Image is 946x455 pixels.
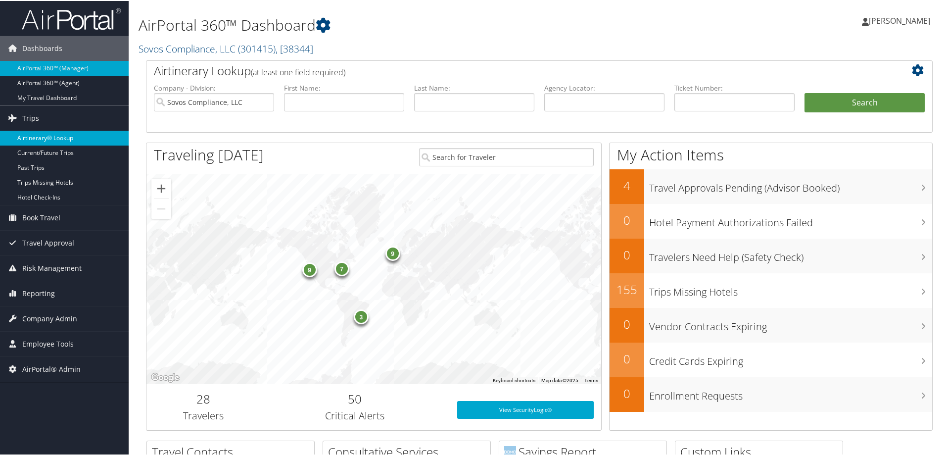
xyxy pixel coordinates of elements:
[154,82,274,92] label: Company - Division:
[22,255,82,280] span: Risk Management
[610,384,644,401] h2: 0
[610,246,644,262] h2: 0
[610,342,932,376] a: 0Credit Cards Expiring
[22,6,121,30] img: airportal-logo.png
[154,61,859,78] h2: Airtinerary Lookup
[649,210,932,229] h3: Hotel Payment Authorizations Failed
[610,272,932,307] a: 155Trips Missing Hotels
[22,105,39,130] span: Trips
[610,176,644,193] h2: 4
[354,308,369,323] div: 3
[22,35,62,60] span: Dashboards
[493,376,535,383] button: Keyboard shortcuts
[649,279,932,298] h3: Trips Missing Hotels
[869,14,930,25] span: [PERSON_NAME]
[457,400,594,418] a: View SecurityLogic®
[649,314,932,333] h3: Vendor Contracts Expiring
[139,41,313,54] a: Sovos Compliance, LLC
[302,261,317,276] div: 9
[610,376,932,411] a: 0Enrollment Requests
[544,82,664,92] label: Agency Locator:
[385,245,400,260] div: 9
[268,390,442,406] h2: 50
[862,5,940,35] a: [PERSON_NAME]
[610,168,932,203] a: 4Travel Approvals Pending (Advisor Booked)
[154,144,264,164] h1: Traveling [DATE]
[149,370,182,383] a: Open this area in Google Maps (opens a new window)
[610,315,644,332] h2: 0
[22,305,77,330] span: Company Admin
[610,307,932,342] a: 0Vendor Contracts Expiring
[154,390,253,406] h2: 28
[674,82,795,92] label: Ticket Number:
[22,230,74,254] span: Travel Approval
[22,280,55,305] span: Reporting
[268,408,442,422] h3: Critical Alerts
[610,211,644,228] h2: 0
[649,383,932,402] h3: Enrollment Requests
[649,349,932,367] h3: Credit Cards Expiring
[238,41,276,54] span: ( 301415 )
[541,377,578,382] span: Map data ©2025
[610,238,932,272] a: 0Travelers Need Help (Safety Check)
[284,82,404,92] label: First Name:
[584,377,598,382] a: Terms (opens in new tab)
[610,203,932,238] a: 0Hotel Payment Authorizations Failed
[649,175,932,194] h3: Travel Approvals Pending (Advisor Booked)
[139,14,673,35] h1: AirPortal 360™ Dashboard
[149,370,182,383] img: Google
[649,245,932,263] h3: Travelers Need Help (Safety Check)
[610,350,644,366] h2: 0
[251,66,345,77] span: (at least one field required)
[22,204,60,229] span: Book Travel
[334,260,349,275] div: 7
[22,331,74,355] span: Employee Tools
[22,356,81,381] span: AirPortal® Admin
[610,144,932,164] h1: My Action Items
[610,280,644,297] h2: 155
[151,178,171,198] button: Zoom in
[276,41,313,54] span: , [ 38344 ]
[414,82,534,92] label: Last Name:
[419,147,594,165] input: Search for Traveler
[154,408,253,422] h3: Travelers
[804,92,925,112] button: Search
[151,198,171,218] button: Zoom out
